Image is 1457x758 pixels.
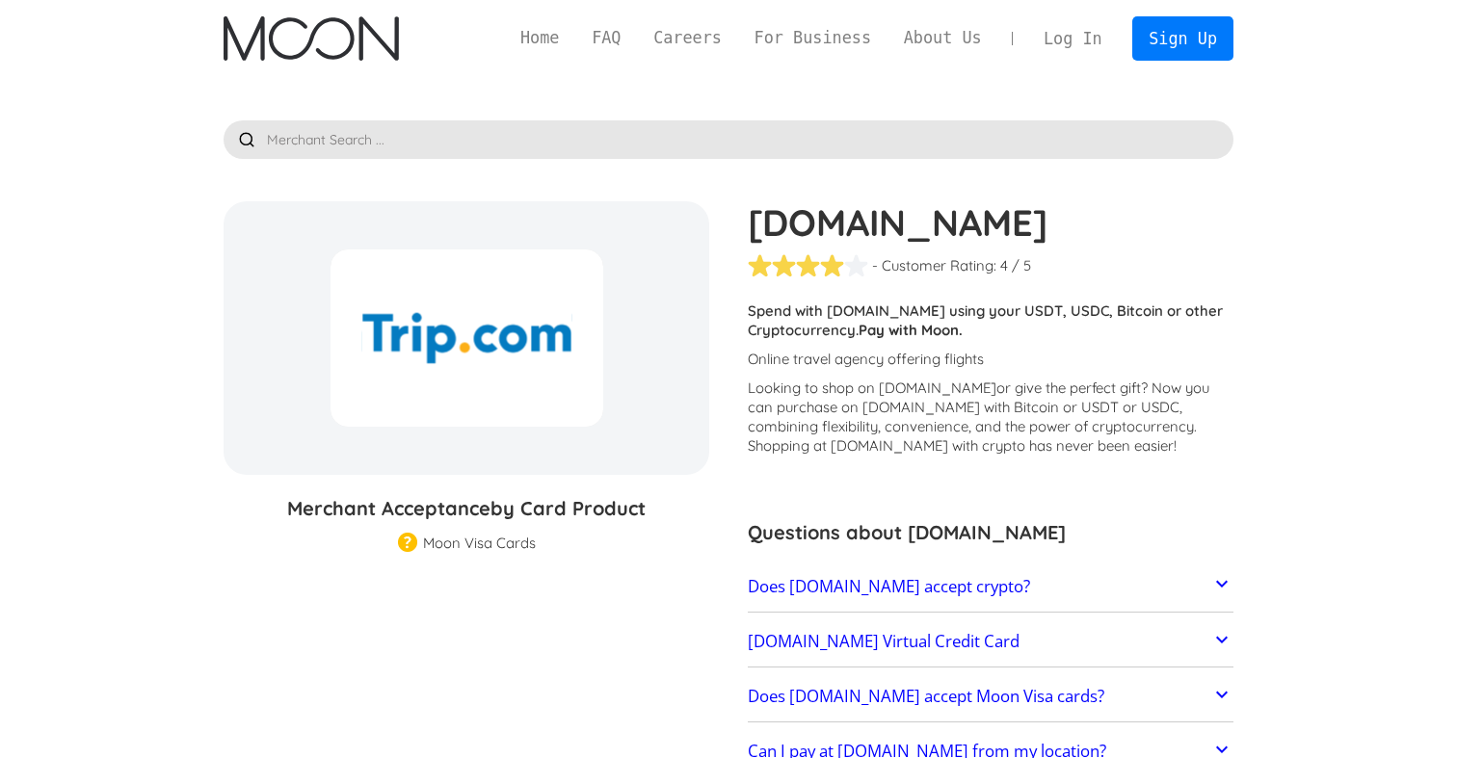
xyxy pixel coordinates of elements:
h2: [DOMAIN_NAME] Virtual Credit Card [748,632,1020,651]
a: [DOMAIN_NAME] Virtual Credit Card [748,621,1233,662]
p: Spend with [DOMAIN_NAME] using your USDT, USDC, Bitcoin or other Cryptocurrency. [748,301,1233,340]
h2: Does [DOMAIN_NAME] accept Moon Visa cards? [748,687,1104,706]
a: For Business [738,26,887,50]
a: Does [DOMAIN_NAME] accept Moon Visa cards? [748,676,1233,717]
strong: Pay with Moon. [859,321,963,339]
div: 4 [1000,256,1008,275]
h3: Questions about [DOMAIN_NAME] [748,518,1233,547]
span: or give the perfect gift [996,379,1141,397]
div: / 5 [1012,256,1031,275]
div: - Customer Rating: [872,256,996,275]
a: About Us [887,26,998,50]
input: Merchant Search ... [224,120,1233,159]
a: Home [504,26,575,50]
p: Online travel agency offering flights [748,350,1233,369]
h3: Merchant Acceptance [224,494,709,523]
a: FAQ [575,26,637,50]
p: Looking to shop on [DOMAIN_NAME] ? Now you can purchase on [DOMAIN_NAME] with Bitcoin or USDT or ... [748,379,1233,456]
a: Careers [637,26,737,50]
img: Moon Logo [224,16,398,61]
a: Sign Up [1132,16,1232,60]
a: Does [DOMAIN_NAME] accept crypto? [748,566,1233,607]
a: home [224,16,398,61]
a: Log In [1027,17,1118,60]
h1: [DOMAIN_NAME] [748,201,1233,244]
h2: Does [DOMAIN_NAME] accept crypto? [748,577,1030,596]
div: Moon Visa Cards [423,534,536,553]
span: by Card Product [490,496,646,520]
